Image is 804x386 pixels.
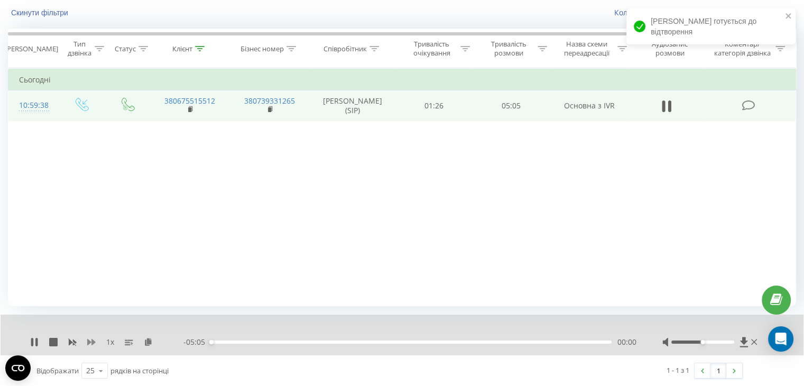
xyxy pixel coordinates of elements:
span: рядків на сторінці [110,366,169,375]
div: 25 [86,365,95,376]
div: Accessibility label [209,340,214,344]
button: close [785,12,792,22]
div: Accessibility label [700,340,705,344]
div: Тип дзвінка [67,40,91,58]
span: 1 x [106,337,114,347]
div: Назва схеми переадресації [559,40,615,58]
div: [PERSON_NAME] [5,44,58,53]
a: 1 [710,363,726,378]
td: Сьогодні [8,69,796,90]
div: Тривалість розмови [482,40,535,58]
td: 01:26 [396,90,473,121]
td: 05:05 [473,90,549,121]
div: 1 - 1 з 1 [667,365,689,375]
span: Відображати [36,366,79,375]
div: Тривалість очікування [405,40,458,58]
td: [PERSON_NAME] (SIP) [310,90,396,121]
button: Скинути фільтри [8,8,73,17]
a: Коли дані можуть відрізнятися вiд інших систем [614,7,796,17]
div: Клієнт [172,44,192,53]
div: Співробітник [324,44,367,53]
a: 380675515512 [164,96,215,106]
button: Open CMP widget [5,355,31,381]
span: - 05:05 [183,337,210,347]
div: Статус [115,44,136,53]
div: [PERSON_NAME] готується до відтворення [626,8,796,44]
span: 00:00 [617,337,636,347]
div: 10:59:38 [19,95,47,116]
div: Open Intercom Messenger [768,326,793,352]
div: Бізнес номер [241,44,284,53]
a: 380739331265 [244,96,295,106]
td: Основна з IVR [549,90,629,121]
